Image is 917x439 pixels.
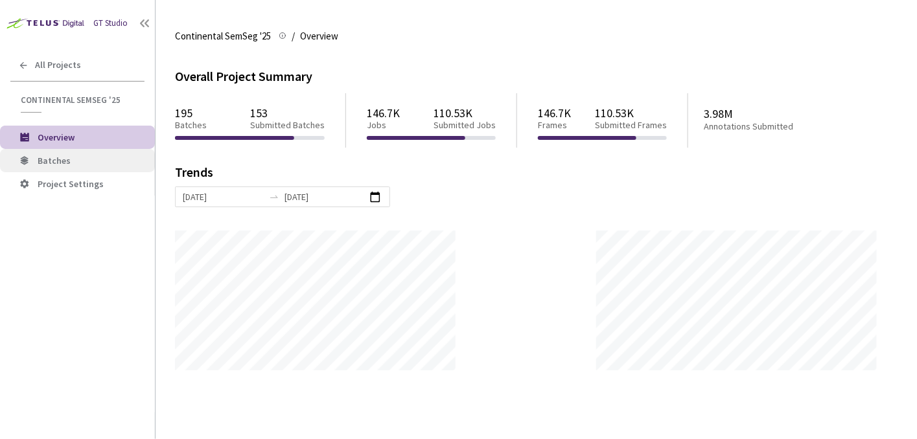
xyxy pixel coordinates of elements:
span: Continental SemSeg '25 [21,95,137,106]
p: Submitted Frames [595,120,667,131]
span: to [269,192,279,202]
input: End date [284,190,366,204]
p: 3.98M [704,107,844,120]
span: Continental SemSeg '25 [175,28,271,44]
p: Annotations Submitted [704,121,844,132]
div: Overall Project Summary [175,67,898,86]
span: Batches [38,155,71,166]
p: 153 [250,106,325,120]
span: swap-right [269,192,279,202]
div: GT Studio [93,17,128,30]
input: Start date [183,190,264,204]
p: Batches [175,120,207,131]
p: 110.53K [434,106,496,120]
li: / [292,28,295,44]
p: Jobs [367,120,400,131]
span: Overview [300,28,338,44]
p: Submitted Jobs [434,120,496,131]
p: Submitted Batches [250,120,325,131]
p: 146.7K [367,106,400,120]
span: Project Settings [38,178,104,190]
p: 146.7K [538,106,571,120]
span: Overview [38,131,75,143]
p: 110.53K [595,106,667,120]
span: All Projects [35,60,81,71]
p: Frames [538,120,571,131]
p: 195 [175,106,207,120]
div: Trends [175,166,879,186]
